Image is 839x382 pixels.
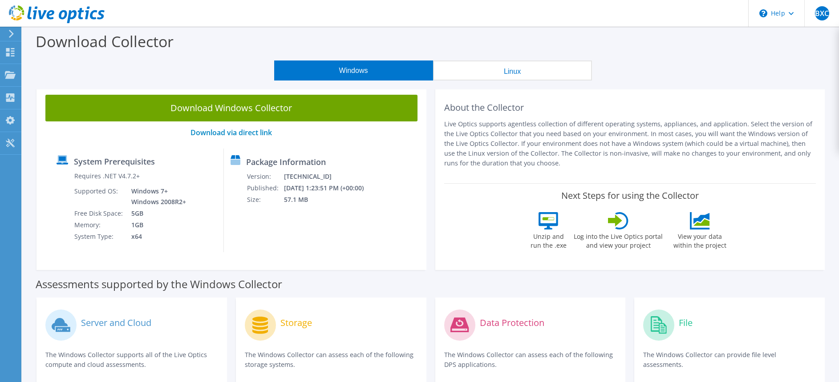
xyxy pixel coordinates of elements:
[668,229,732,250] label: View your data within the project
[125,208,188,219] td: 5GB
[45,350,218,370] p: The Windows Collector supports all of the Live Optics compute and cloud assessments.
[643,350,816,370] p: The Windows Collector can provide file level assessments.
[284,171,376,182] td: [TECHNICAL_ID]
[125,231,188,242] td: x64
[45,95,417,121] a: Download Windows Collector
[444,119,816,168] p: Live Optics supports agentless collection of different operating systems, appliances, and applica...
[573,229,663,250] label: Log into the Live Optics portal and view your project
[74,157,155,166] label: System Prerequisites
[444,350,617,370] p: The Windows Collector can assess each of the following DPS applications.
[74,219,125,231] td: Memory:
[246,157,326,166] label: Package Information
[245,350,417,370] p: The Windows Collector can assess each of the following storage systems.
[74,208,125,219] td: Free Disk Space:
[759,9,767,17] svg: \n
[74,172,140,181] label: Requires .NET V4.7.2+
[480,318,544,327] label: Data Protection
[247,182,284,194] td: Published:
[247,194,284,205] td: Size:
[190,128,272,137] a: Download via direct link
[36,280,282,289] label: Assessments supported by the Windows Collector
[74,231,125,242] td: System Type:
[815,6,829,20] span: BXC
[528,229,569,250] label: Unzip and run the .exe
[74,185,125,208] td: Supported OS:
[274,60,433,80] button: Windows
[280,318,312,327] label: Storage
[444,102,816,113] h2: About the Collector
[36,31,174,52] label: Download Collector
[561,190,699,201] label: Next Steps for using the Collector
[247,171,284,182] td: Version:
[125,219,188,231] td: 1GB
[81,318,151,327] label: Server and Cloud
[284,194,376,205] td: 57.1 MB
[679,318,693,327] label: File
[284,182,376,194] td: [DATE] 1:23:51 PM (+00:00)
[125,185,188,208] td: Windows 7+ Windows 2008R2+
[433,60,592,80] button: Linux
